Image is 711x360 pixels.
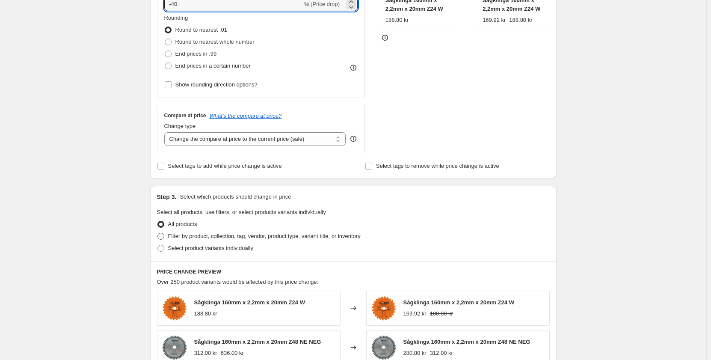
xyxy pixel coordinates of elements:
h6: PRICE CHANGE PREVIEW [157,268,550,275]
strike: 188.80 kr [509,16,532,24]
span: All products [168,221,197,227]
div: 188.80 kr [385,16,409,24]
span: Rounding [164,15,188,21]
button: What's the compare at price? [210,113,282,119]
span: Change type [164,123,196,129]
span: Sågklinga 160mm x 2,2mm x 20mm Z24 W [403,299,514,306]
span: Sågklinga 160mm x 2,2mm x 20mm Z24 W [194,299,305,306]
div: 280.80 kr [403,349,427,357]
h3: Compare at price [164,112,206,119]
div: 312.00 kr [194,349,217,357]
span: % (Price drop) [304,1,340,7]
div: 169.92 kr [403,309,427,318]
span: Sågklinga 160mm x 2,2mm x 20mm Z48 NE NEG [194,339,321,345]
strike: 312.00 kr [430,349,453,357]
span: Show rounding direction options? [175,81,258,88]
span: End prices in a certain number [175,62,251,69]
span: Select tags to remove while price change is active [376,163,499,169]
span: Filter by product, collection, tag, vendor, product type, variant title, or inventory [168,233,361,239]
div: 169.92 kr [483,16,506,24]
span: Over 250 product variants would be affected by this price change: [157,279,319,285]
span: Sågklinga 160mm x 2,2mm x 20mm Z48 NE NEG [403,339,530,345]
strike: 188.80 kr [430,309,453,318]
span: Select all products, use filters, or select products variants individually [157,209,326,215]
div: 188.80 kr [194,309,217,318]
span: Round to nearest .01 [175,27,227,33]
img: 291.160.24H_80x.jpg [371,295,397,321]
div: help [349,134,358,143]
strike: 636.00 kr [221,349,244,357]
p: Select which products should change in price [180,193,291,201]
span: Round to nearest whole number [175,39,255,45]
span: Select product variants individually [168,245,253,251]
h2: Step 3. [157,193,177,201]
img: 291.160.24H_80x.jpg [162,295,187,321]
span: End prices in .99 [175,51,217,57]
span: Select tags to add while price change is active [168,163,282,169]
